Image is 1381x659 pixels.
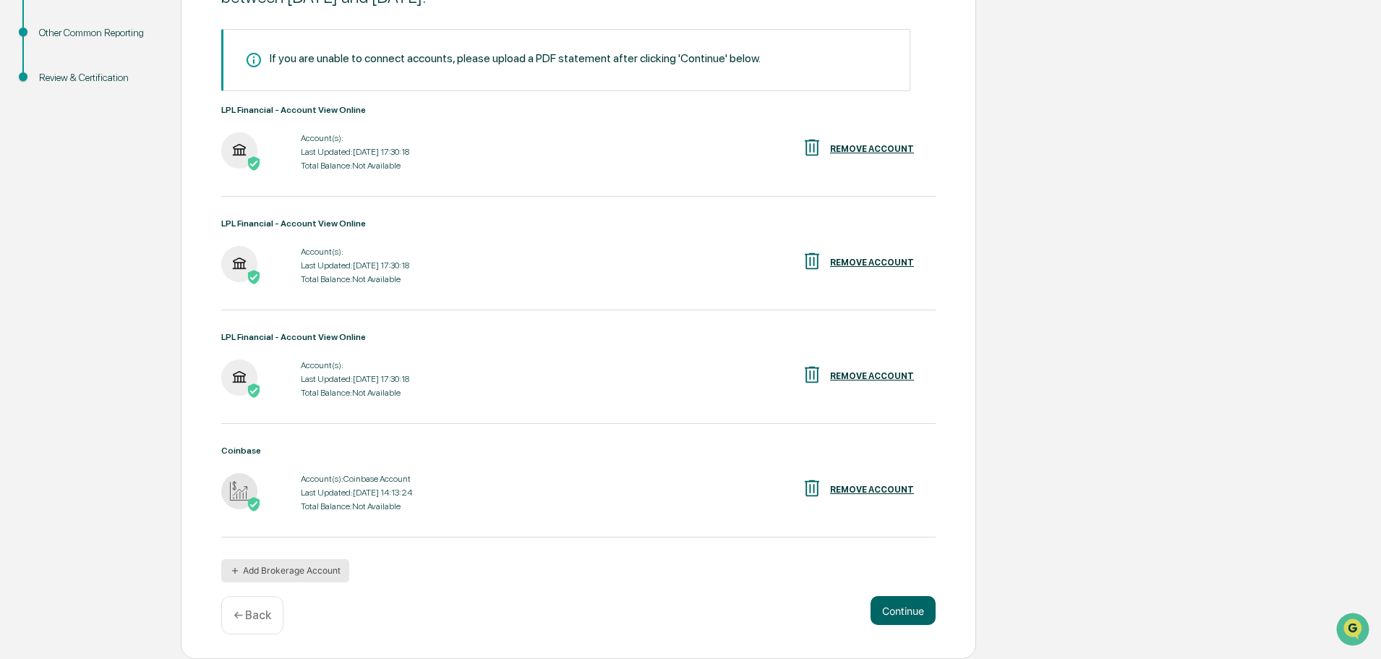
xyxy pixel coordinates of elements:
[99,290,185,316] a: 🗄️Attestations
[102,358,175,370] a: Powered byPylon
[221,473,257,509] img: Coinbase - Active
[128,197,158,208] span: [DATE]
[14,222,38,245] img: Jack Rasmussen
[301,260,409,271] div: Last Updated: [DATE] 17:30:18
[830,485,914,495] div: REMOVE ACCOUNT
[14,325,26,336] div: 🔎
[234,608,271,622] p: ← Back
[39,25,158,41] div: Other Common Reporting
[270,51,761,65] div: If you are unable to connect accounts, please upload a PDF statement after clicking 'Continue' be...
[45,197,117,208] span: [PERSON_NAME]
[301,161,409,171] div: Total Balance: Not Available
[14,183,38,206] img: Thomas Schulte
[801,477,823,499] img: REMOVE ACCOUNT
[65,111,237,125] div: Start new chat
[144,359,175,370] span: Pylon
[301,488,412,498] div: Last Updated: [DATE] 14:13:24
[301,501,412,511] div: Total Balance: Not Available
[221,132,257,169] img: LPL Financial - Account View Online - Active
[14,30,263,54] p: How can we help?
[301,274,409,284] div: Total Balance: Not Available
[247,383,261,398] img: Active
[801,250,823,272] img: REMOVE ACCOUNT
[221,246,257,282] img: LPL Financial - Account View Online - Active
[119,296,179,310] span: Attestations
[246,115,263,132] button: Start new chat
[871,596,936,625] button: Continue
[65,125,199,137] div: We're available if you need us!
[301,388,409,398] div: Total Balance: Not Available
[1335,611,1374,650] iframe: Open customer support
[105,297,116,309] div: 🗄️
[247,270,261,284] img: Active
[221,559,349,582] button: Add Brokerage Account
[221,446,936,456] div: Coinbase
[830,144,914,154] div: REMOVE ACCOUNT
[14,297,26,309] div: 🖐️
[247,156,261,171] img: Active
[29,323,91,338] span: Data Lookup
[301,247,409,257] div: Account(s):
[29,237,40,248] img: 1746055101610-c473b297-6a78-478c-a979-82029cc54cd1
[30,111,56,137] img: 8933085812038_c878075ebb4cc5468115_72.jpg
[45,236,117,247] span: [PERSON_NAME]
[801,137,823,158] img: REMOVE ACCOUNT
[39,70,158,85] div: Review & Certification
[14,161,97,172] div: Past conversations
[301,147,409,157] div: Last Updated: [DATE] 17:30:18
[830,371,914,381] div: REMOVE ACCOUNT
[9,290,99,316] a: 🖐️Preclearance
[14,111,40,137] img: 1746055101610-c473b297-6a78-478c-a979-82029cc54cd1
[224,158,263,175] button: See all
[301,374,409,384] div: Last Updated: [DATE] 17:30:18
[120,236,125,247] span: •
[301,133,409,143] div: Account(s):
[301,474,412,484] div: Account(s): Coinbase Account
[247,497,261,511] img: Active
[120,197,125,208] span: •
[801,364,823,386] img: REMOVE ACCOUNT
[221,105,936,115] div: LPL Financial - Account View Online
[221,332,936,342] div: LPL Financial - Account View Online
[830,258,914,268] div: REMOVE ACCOUNT
[29,296,93,310] span: Preclearance
[301,360,409,370] div: Account(s):
[221,360,257,396] img: LPL Financial - Account View Online - Active
[221,218,936,229] div: LPL Financial - Account View Online
[9,318,97,344] a: 🔎Data Lookup
[128,236,158,247] span: [DATE]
